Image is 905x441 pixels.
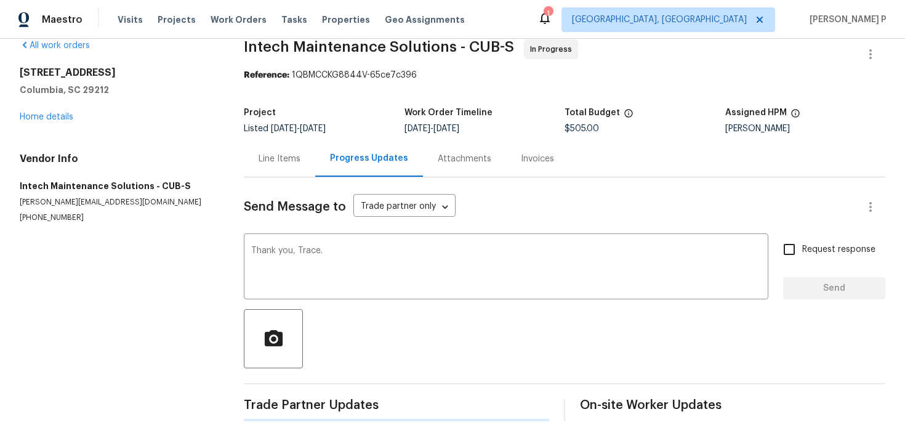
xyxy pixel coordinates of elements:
a: Home details [20,113,73,121]
span: [DATE] [271,124,297,133]
span: - [271,124,326,133]
span: [DATE] [404,124,430,133]
span: Tasks [281,15,307,24]
span: Send Message to [244,201,346,213]
span: [PERSON_NAME] P [805,14,887,26]
textarea: Thank you, Trace. [251,246,761,289]
p: [PHONE_NUMBER] [20,212,214,223]
span: [GEOGRAPHIC_DATA], [GEOGRAPHIC_DATA] [572,14,747,26]
span: Properties [322,14,370,26]
span: Intech Maintenance Solutions - CUB-S [244,39,514,54]
span: In Progress [530,43,577,55]
h5: Total Budget [565,108,620,117]
h5: Assigned HPM [725,108,787,117]
span: [DATE] [433,124,459,133]
span: On-site Worker Updates [580,399,885,411]
div: [PERSON_NAME] [725,124,886,133]
span: Work Orders [211,14,267,26]
div: Progress Updates [330,152,408,164]
b: Reference: [244,71,289,79]
div: Line Items [259,153,300,165]
span: Listed [244,124,326,133]
h5: Intech Maintenance Solutions - CUB-S [20,180,214,192]
span: Trade Partner Updates [244,399,549,411]
div: Invoices [521,153,554,165]
span: Maestro [42,14,82,26]
span: The hpm assigned to this work order. [790,108,800,124]
div: Trade partner only [353,197,456,217]
div: 1 [544,7,552,20]
span: - [404,124,459,133]
h5: Columbia, SC 29212 [20,84,214,96]
h5: Project [244,108,276,117]
span: The total cost of line items that have been proposed by Opendoor. This sum includes line items th... [624,108,633,124]
span: $505.00 [565,124,599,133]
p: [PERSON_NAME][EMAIL_ADDRESS][DOMAIN_NAME] [20,197,214,208]
span: Visits [118,14,143,26]
div: 1QBMCCKG8844V-65ce7c396 [244,69,885,81]
span: Projects [158,14,196,26]
span: Geo Assignments [385,14,465,26]
h5: Work Order Timeline [404,108,493,117]
span: Request response [802,243,875,256]
span: [DATE] [300,124,326,133]
div: Attachments [438,153,491,165]
h2: [STREET_ADDRESS] [20,67,214,79]
h4: Vendor Info [20,153,214,165]
a: All work orders [20,41,90,50]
